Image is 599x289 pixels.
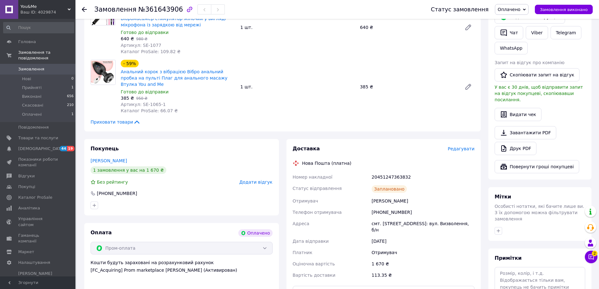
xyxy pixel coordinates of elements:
span: Отримувач [293,198,318,203]
div: 1 замовлення у вас на 1 670 ₴ [91,166,166,174]
span: Редагувати [448,146,474,151]
span: Платник [293,250,313,255]
span: Прийняті [22,85,42,91]
span: Каталог ProSale [18,195,52,200]
span: Покупці [18,184,35,190]
span: 656 [67,94,74,99]
div: Отримувач [370,247,476,258]
span: Додати відгук [239,180,272,185]
span: Дата відправки [293,239,329,244]
span: Без рейтингу [97,180,128,185]
div: Ваш ID: 4029874 [20,9,75,15]
span: Покупець [91,146,119,152]
div: Кошти будуть зараховані на розрахунковий рахунок [91,259,273,273]
div: - 59% [121,60,139,67]
span: 385 ₴ [121,96,134,101]
a: Telegram [551,26,581,39]
button: Замовлення виконано [535,5,593,14]
button: Чат з покупцем2 [585,251,597,263]
span: Артикул: SE-1077 [121,43,161,48]
span: Замовлення [18,66,44,72]
span: Відгуки [18,173,35,179]
button: Повернути гроші покупцеві [495,160,579,173]
span: 44 [60,146,67,151]
div: 1 шт. [238,23,357,32]
span: Статус відправлення [293,186,342,191]
span: Номер накладної [293,175,333,180]
span: Замовлення [94,6,136,13]
span: Показники роботи компанії [18,157,58,168]
span: Гаманець компанії [18,233,58,244]
span: 0 [71,76,74,82]
span: 1 [71,112,74,117]
a: Viber [526,26,548,39]
div: [FC_Acquiring] Prom marketplace [PERSON_NAME] (Активирован) [91,267,273,273]
span: Каталог ProSale: 66.07 ₴ [121,108,178,113]
span: Адреса [293,221,309,226]
div: 640 ₴ [358,23,459,32]
div: 385 ₴ [358,82,459,91]
span: Повідомлення [18,125,49,130]
button: Чат [495,26,523,39]
span: Приховати товари [91,119,141,125]
span: №361643906 [138,6,183,13]
div: Повернутися назад [82,6,87,13]
span: Вартість доставки [293,273,336,278]
div: [PHONE_NUMBER] [96,190,138,197]
button: Видати чек [495,108,541,121]
span: Артикул: SE-1065-1 [121,102,166,107]
span: 980 ₴ [136,37,147,41]
span: [DEMOGRAPHIC_DATA] [18,146,65,152]
div: 20451247363832 [370,171,476,183]
span: Оплачені [22,112,42,117]
div: Заплановано [372,185,407,193]
span: Оплата [91,230,112,236]
a: Завантажити PDF [495,126,556,139]
span: Виконані [22,94,42,99]
span: Запит на відгук про компанію [495,60,564,65]
span: Готово до відправки [121,89,169,94]
span: Маркет [18,249,34,255]
span: Доставка [293,146,320,152]
a: WhatsApp [495,42,528,54]
span: Телефон отримувача [293,210,342,215]
span: Готово до відправки [121,30,169,35]
a: Анальний корок з вібрацією Вібро анальний пробка на пульті Плаг для анального масажу Втулка You a... [121,69,227,87]
span: Нові [22,76,31,82]
span: 2 [592,251,597,256]
a: [PERSON_NAME] [91,158,127,163]
span: Управління сайтом [18,216,58,227]
span: Скасовані [22,103,43,108]
button: Скопіювати запит на відгук [495,68,580,81]
span: Оплачено [498,7,520,12]
span: 640 ₴ [121,36,134,41]
div: Оплачено [238,229,272,237]
div: [DATE] [370,236,476,247]
div: [PERSON_NAME] [370,195,476,207]
span: Особисті нотатки, які бачите лише ви. З їх допомогою можна фільтрувати замовлення [495,204,584,221]
span: Товари та послуги [18,135,58,141]
div: Статус замовлення [431,6,489,13]
div: [PHONE_NUMBER] [370,207,476,218]
div: 1 шт. [238,82,357,91]
a: Редагувати [462,21,474,34]
span: Оціночна вартість [293,261,335,266]
span: You&Me [20,4,68,9]
img: Анальний корок з вібрацією Вібро анальний пробка на пульті Плаг для анального масажу Втулка You a... [91,61,115,84]
span: 1 [71,85,74,91]
span: Замовлення та повідомлення [18,50,75,61]
span: Налаштування [18,260,50,265]
div: Нова Пошта (платна) [301,160,353,166]
span: У вас є 30 днів, щоб відправити запит на відгук покупцеві, скопіювавши посилання. [495,85,583,102]
input: Пошук [3,22,74,33]
div: 113.35 ₴ [370,270,476,281]
span: Каталог ProSale: 109.82 ₴ [121,49,180,54]
span: 950 ₴ [136,96,147,101]
span: 19 [67,146,74,151]
div: 1 670 ₴ [370,258,476,270]
span: Аналітика [18,205,40,211]
a: Друк PDF [495,142,536,155]
span: Примітки [495,255,522,261]
span: Мітки [495,194,511,200]
span: Замовлення виконано [540,7,588,12]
